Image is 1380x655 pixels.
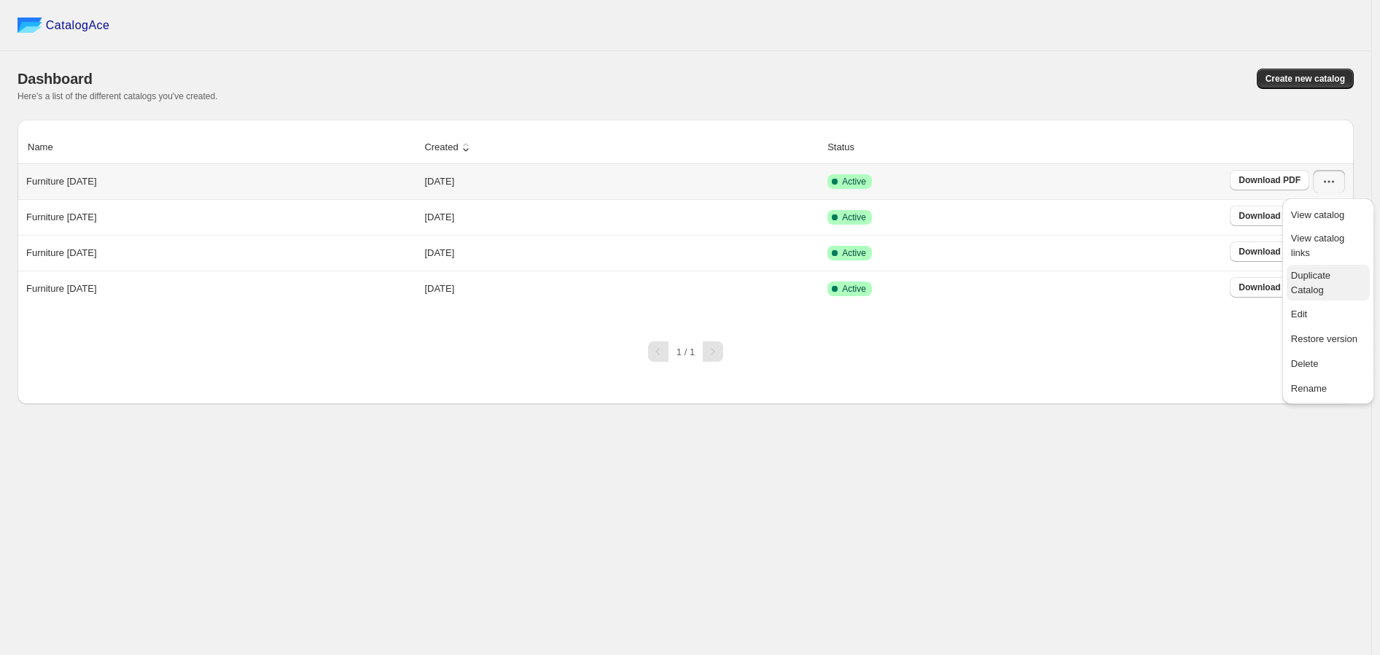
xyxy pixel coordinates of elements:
span: Active [842,176,866,187]
span: Dashboard [17,71,93,87]
span: Download PDF [1239,174,1301,186]
a: Download PDF [1230,170,1309,190]
span: Download PDF [1239,282,1301,293]
span: Download PDF [1239,246,1301,257]
a: Download PDF [1230,277,1309,298]
span: Rename [1291,383,1327,394]
span: Download PDF [1239,210,1301,222]
span: Active [842,212,866,223]
span: Active [842,283,866,295]
span: CatalogAce [46,18,110,33]
span: Create new catalog [1266,73,1345,85]
span: View catalog links [1291,233,1344,258]
span: Restore version [1291,333,1357,344]
td: [DATE] [420,164,823,199]
button: Name [26,133,70,161]
p: Furniture [DATE] [26,246,97,260]
p: Furniture [DATE] [26,174,97,189]
span: Duplicate Catalog [1291,270,1330,295]
td: [DATE] [420,199,823,235]
td: [DATE] [420,271,823,306]
button: Created [422,133,475,161]
span: Delete [1291,358,1319,369]
span: Edit [1291,309,1307,319]
p: Furniture [DATE] [26,210,97,225]
button: Status [825,133,871,161]
span: View catalog [1291,209,1344,220]
button: Create new catalog [1257,69,1354,89]
span: 1 / 1 [677,346,695,357]
a: Download PDF [1230,241,1309,262]
img: catalog ace [17,18,42,33]
span: Active [842,247,866,259]
p: Furniture [DATE] [26,282,97,296]
span: Here's a list of the different catalogs you've created. [17,91,218,101]
td: [DATE] [420,235,823,271]
a: Download PDF [1230,206,1309,226]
